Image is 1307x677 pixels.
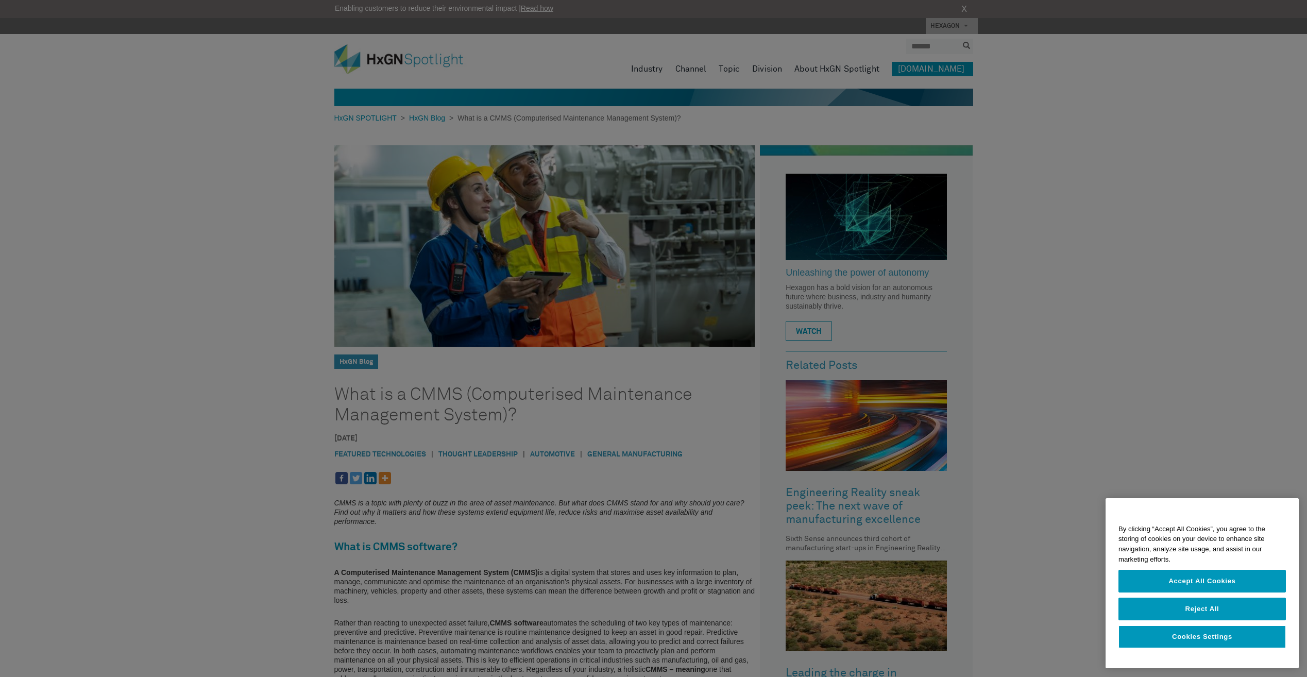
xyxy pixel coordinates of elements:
[1106,498,1299,669] div: Privacy
[1118,598,1286,620] button: Reject All
[1106,498,1299,669] div: Cookie banner
[1118,570,1286,593] button: Accept All Cookies
[1106,519,1299,570] div: By clicking “Accept All Cookies”, you agree to the storing of cookies on your device to enhance s...
[1118,625,1286,648] button: Cookies Settings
